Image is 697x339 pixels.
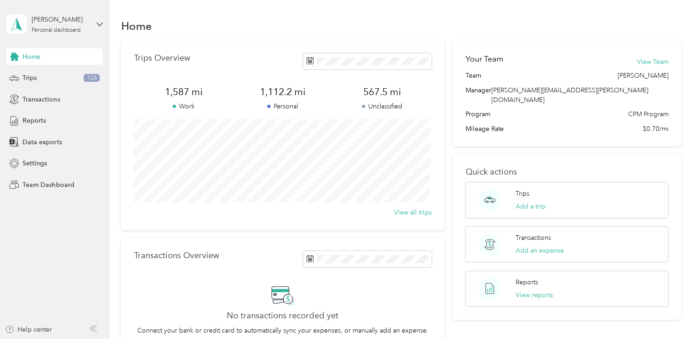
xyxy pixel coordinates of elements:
[516,290,553,300] button: View reports
[646,288,697,339] iframe: Everlance-gr Chat Button Frame
[134,53,190,63] p: Trips Overview
[32,15,89,24] div: [PERSON_NAME]
[5,325,52,334] button: Help center
[84,74,100,82] span: 126
[516,202,545,211] button: Add a trip
[32,28,81,33] div: Personal dashboard
[465,124,503,134] span: Mileage Rate
[465,167,668,177] p: Quick actions
[491,86,648,104] span: [PERSON_NAME][EMAIL_ADDRESS][PERSON_NAME][DOMAIN_NAME]
[465,71,481,80] span: Team
[22,116,46,125] span: Reports
[332,85,432,98] span: 567.5 mi
[134,251,219,260] p: Transactions Overview
[233,85,332,98] span: 1,112.2 mi
[22,95,60,104] span: Transactions
[22,180,74,190] span: Team Dashboard
[637,57,669,67] button: View Team
[643,124,669,134] span: $0.70/mi
[516,277,538,287] p: Reports
[618,71,669,80] span: [PERSON_NAME]
[628,109,669,119] span: CPM Program
[22,73,37,83] span: Trips
[22,137,62,147] span: Data exports
[516,233,551,243] p: Transactions
[121,21,152,31] h1: Home
[465,85,491,105] span: Manager
[394,208,432,217] button: View all trips
[516,189,529,198] p: Trips
[465,109,490,119] span: Program
[332,102,432,111] p: Unclassified
[465,53,503,65] h2: Your Team
[227,311,338,321] h2: No transactions recorded yet
[134,85,233,98] span: 1,587 mi
[22,158,47,168] span: Settings
[22,52,40,62] span: Home
[233,102,332,111] p: Personal
[516,246,564,255] button: Add an expense
[134,102,233,111] p: Work
[137,326,428,335] p: Connect your bank or credit card to automatically sync your expenses, or manually add an expense.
